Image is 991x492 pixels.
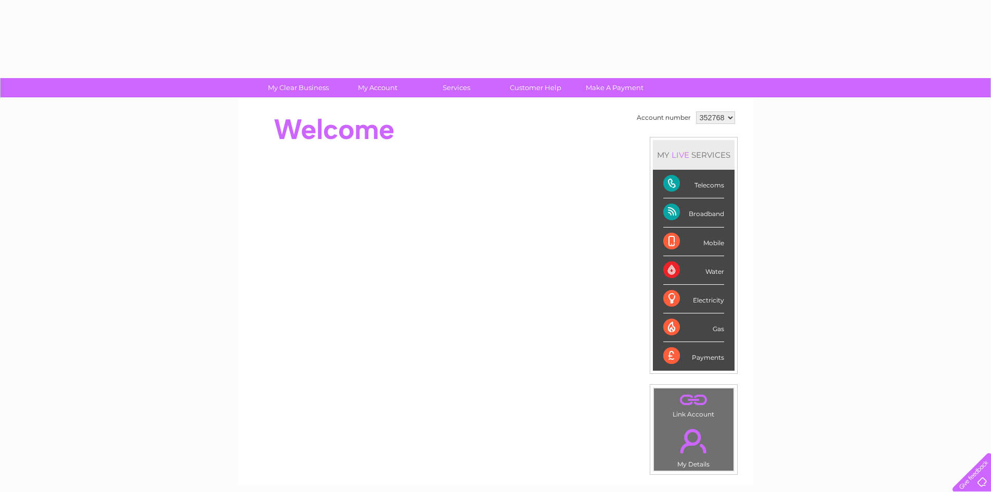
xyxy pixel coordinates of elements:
[663,313,724,342] div: Gas
[663,256,724,285] div: Water
[657,423,731,459] a: .
[493,78,578,97] a: Customer Help
[663,198,724,227] div: Broadband
[663,285,724,313] div: Electricity
[663,342,724,370] div: Payments
[414,78,499,97] a: Services
[663,228,724,256] div: Mobile
[657,391,731,409] a: .
[653,388,734,421] td: Link Account
[572,78,658,97] a: Make A Payment
[663,170,724,198] div: Telecoms
[634,109,693,127] td: Account number
[255,78,341,97] a: My Clear Business
[653,140,735,170] div: MY SERVICES
[670,150,691,160] div: LIVE
[334,78,420,97] a: My Account
[653,420,734,471] td: My Details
